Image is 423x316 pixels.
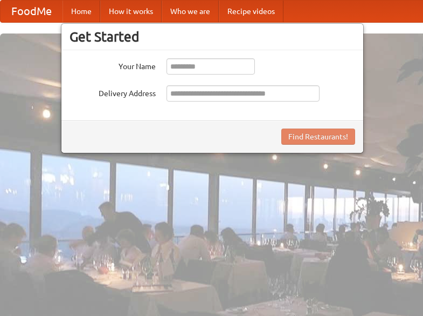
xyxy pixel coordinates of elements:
[100,1,162,22] a: How it works
[70,85,156,99] label: Delivery Address
[281,129,355,145] button: Find Restaurants!
[1,1,63,22] a: FoodMe
[63,1,100,22] a: Home
[70,58,156,72] label: Your Name
[162,1,219,22] a: Who we are
[70,29,355,45] h3: Get Started
[219,1,283,22] a: Recipe videos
